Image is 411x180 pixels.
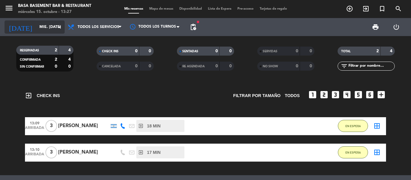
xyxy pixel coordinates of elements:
[5,20,36,34] i: [DATE]
[319,90,329,99] i: looks_two
[146,7,176,11] span: Mapa de mesas
[58,122,109,130] div: [PERSON_NAME]
[257,7,290,11] span: Tarjetas de regalo
[138,150,144,155] i: exit_to_app
[263,65,278,68] span: NO SHOW
[196,20,200,24] span: fiber_manual_record
[365,90,375,99] i: looks_6
[20,49,39,52] span: RESERVADAS
[121,7,146,11] span: Mis reservas
[18,9,91,15] div: miércoles 15. octubre - 13:27
[348,63,394,69] input: Filtrar por nombre...
[20,65,44,68] span: SIN CONFIRMAR
[229,64,233,68] strong: 0
[393,23,400,31] i: power_settings_new
[215,49,218,53] strong: 0
[102,65,121,68] span: CANCELADA
[25,92,32,99] i: exit_to_app
[149,49,152,53] strong: 0
[68,57,72,62] strong: 4
[176,7,205,11] span: Disponibilidad
[234,7,257,11] span: Pre-acceso
[395,5,402,12] i: search
[233,92,280,99] span: Filtrar por tamaño
[338,146,368,158] button: EN ESPERA
[376,49,379,53] strong: 2
[296,49,298,53] strong: 0
[55,57,57,62] strong: 2
[182,50,198,53] span: SENTADAS
[135,64,138,68] strong: 0
[27,152,42,159] span: ARRIBADA
[27,126,42,133] span: ARRIBADA
[310,64,313,68] strong: 0
[18,3,91,9] div: Basa Basement Bar & Restaurant
[45,120,57,132] span: 3
[342,90,352,99] i: looks_4
[5,4,14,13] i: menu
[102,50,119,53] span: CHECK INS
[345,151,361,154] span: EN ESPERA
[190,23,197,31] span: pending_actions
[205,7,234,11] span: Lista de Espera
[135,49,138,53] strong: 0
[346,5,353,12] i: add_circle_outline
[341,63,348,70] i: filter_list
[338,120,368,132] button: EN ESPERA
[68,64,72,69] strong: 0
[373,149,381,156] i: border_all
[138,123,144,129] i: exit_to_app
[229,49,233,53] strong: 0
[331,90,340,99] i: looks_3
[390,49,394,53] strong: 4
[341,50,351,53] span: TOTAL
[345,124,361,128] span: EN ESPERA
[56,23,63,31] i: arrow_drop_down
[58,148,109,156] div: [PERSON_NAME]
[147,149,161,156] span: 17 MIN
[296,64,298,68] strong: 0
[147,123,161,130] span: 18 MIN
[45,146,57,158] span: 3
[310,49,313,53] strong: 0
[182,65,205,68] span: RE AGENDADA
[285,92,300,99] span: TODOS
[25,92,60,99] span: CHECK INS
[372,23,379,31] span: print
[27,119,42,126] span: 13:09
[376,90,386,99] i: add_box
[308,90,317,99] i: looks_one
[55,64,57,69] strong: 0
[68,48,72,52] strong: 4
[20,58,41,61] span: CONFIRMADA
[5,4,14,15] button: menu
[263,50,277,53] span: SERVIDAS
[27,146,42,153] span: 13:10
[55,48,57,52] strong: 2
[354,90,363,99] i: looks_5
[373,122,381,130] i: border_all
[362,5,369,12] i: exit_to_app
[149,64,152,68] strong: 0
[379,5,386,12] i: turned_in_not
[78,25,119,29] span: Todos los servicios
[215,64,218,68] strong: 0
[386,18,406,36] div: LOG OUT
